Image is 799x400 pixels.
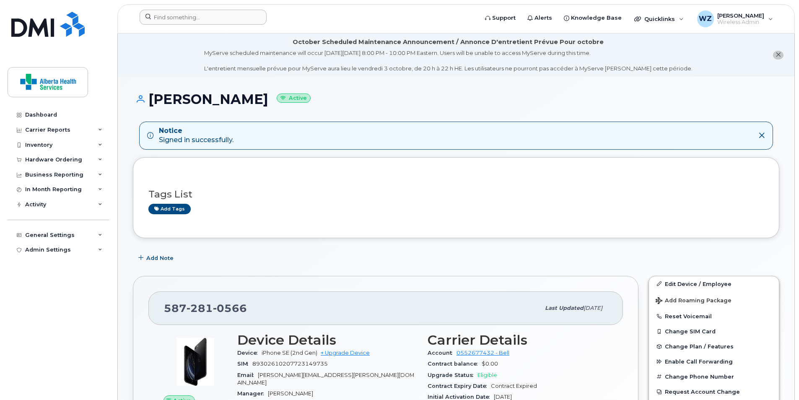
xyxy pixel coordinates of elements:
[277,94,311,103] small: Active
[213,302,247,314] span: 0566
[321,350,370,356] a: + Upgrade Device
[237,390,268,397] span: Manager
[428,372,477,378] span: Upgrade Status
[649,276,779,291] a: Edit Device / Employee
[237,332,418,348] h3: Device Details
[159,126,233,136] strong: Notice
[187,302,213,314] span: 281
[428,361,482,367] span: Contract balance
[545,305,584,311] span: Last updated
[656,297,732,305] span: Add Roaming Package
[477,372,497,378] span: Eligible
[252,361,328,367] span: 89302610207723149735
[649,309,779,324] button: Reset Voicemail
[649,354,779,369] button: Enable Call Forwarding
[457,350,509,356] a: 0552677432 - Bell
[293,38,604,47] div: October Scheduled Maintenance Announcement / Annonce D'entretient Prévue Pour octobre
[494,394,512,400] span: [DATE]
[164,302,247,314] span: 587
[428,332,608,348] h3: Carrier Details
[237,372,414,386] span: [PERSON_NAME][EMAIL_ADDRESS][PERSON_NAME][DOMAIN_NAME]
[159,126,233,145] div: Signed in successfully.
[237,350,262,356] span: Device
[428,394,494,400] span: Initial Activation Date
[491,383,537,389] span: Contract Expired
[649,291,779,309] button: Add Roaming Package
[773,51,783,60] button: close notification
[268,390,313,397] span: [PERSON_NAME]
[482,361,498,367] span: $0.00
[649,384,779,399] button: Request Account Change
[133,92,779,106] h1: [PERSON_NAME]
[428,350,457,356] span: Account
[148,189,764,200] h3: Tags List
[665,343,734,350] span: Change Plan / Features
[146,254,174,262] span: Add Note
[584,305,602,311] span: [DATE]
[649,339,779,354] button: Change Plan / Features
[148,204,191,214] a: Add tags
[649,369,779,384] button: Change Phone Number
[649,324,779,339] button: Change SIM Card
[237,372,258,378] span: Email
[204,49,693,73] div: MyServe scheduled maintenance will occur [DATE][DATE] 8:00 PM - 10:00 PM Eastern. Users will be u...
[237,361,252,367] span: SIM
[133,251,181,266] button: Add Note
[428,383,491,389] span: Contract Expiry Date
[665,358,733,365] span: Enable Call Forwarding
[170,337,221,387] img: image20231002-3703462-1mz9tax.jpeg
[262,350,317,356] span: iPhone SE (2nd Gen)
